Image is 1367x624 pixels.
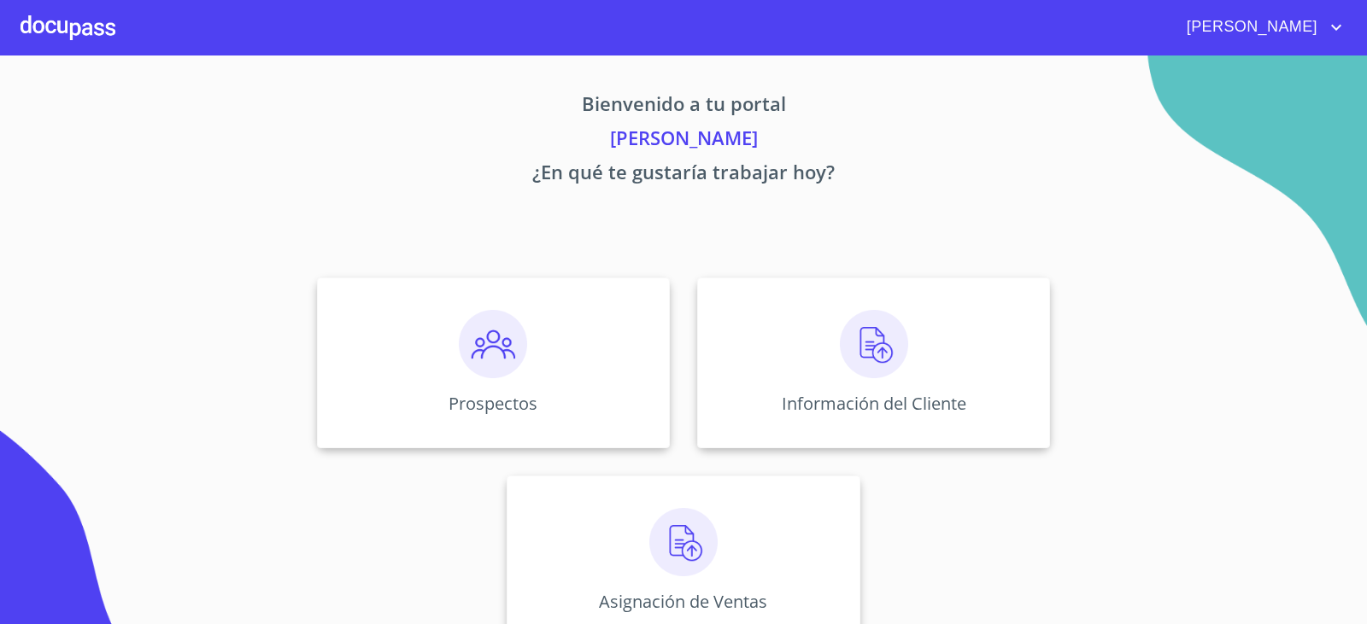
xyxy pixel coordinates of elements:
[157,158,1210,192] p: ¿En qué te gustaría trabajar hoy?
[599,590,767,613] p: Asignación de Ventas
[1174,14,1326,41] span: [PERSON_NAME]
[649,508,718,576] img: carga.png
[1174,14,1346,41] button: account of current user
[840,310,908,378] img: carga.png
[782,392,966,415] p: Información del Cliente
[157,90,1210,124] p: Bienvenido a tu portal
[459,310,527,378] img: prospectos.png
[157,124,1210,158] p: [PERSON_NAME]
[449,392,537,415] p: Prospectos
